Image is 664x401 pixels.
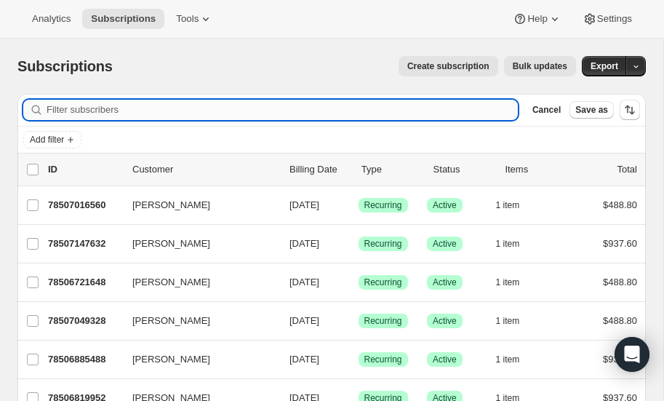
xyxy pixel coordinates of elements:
p: 78506885488 [48,352,121,367]
p: 78507016560 [48,198,121,213]
button: [PERSON_NAME] [124,194,269,217]
div: 78507049328[PERSON_NAME][DATE]SuccessRecurringSuccessActive1 item$488.80 [48,311,637,331]
button: Subscriptions [82,9,164,29]
button: Help [504,9,570,29]
button: Bulk updates [504,56,576,76]
p: Total [617,162,637,177]
div: IDCustomerBilling DateTypeStatusItemsTotal [48,162,637,177]
span: Help [527,13,547,25]
span: Active [433,277,457,288]
button: [PERSON_NAME] [124,271,269,294]
button: Cancel [527,101,567,119]
p: 78506721648 [48,275,121,290]
p: 78507049328 [48,314,121,328]
p: ID [48,162,121,177]
button: Export [582,56,627,76]
span: Active [433,354,457,365]
button: 1 item [496,311,536,331]
span: Recurring [364,238,402,250]
span: $937.60 [603,354,637,365]
span: Add filter [30,134,64,146]
div: Open Intercom Messenger [615,337,649,372]
button: Save as [569,101,614,119]
p: Customer [132,162,278,177]
span: [DATE] [289,277,319,287]
span: Recurring [364,277,402,288]
div: Type [361,162,422,177]
span: 1 item [496,238,520,250]
span: 1 item [496,354,520,365]
span: Active [433,315,457,327]
span: Bulk updates [513,60,567,72]
span: Recurring [364,199,402,211]
button: Tools [167,9,222,29]
span: [PERSON_NAME] [132,198,210,213]
span: [DATE] [289,238,319,249]
span: Create subscription [407,60,489,72]
span: Export [591,60,618,72]
button: 1 item [496,272,536,293]
span: $488.80 [603,199,637,210]
button: 1 item [496,234,536,254]
p: Status [433,162,494,177]
span: Settings [597,13,632,25]
span: Active [433,238,457,250]
button: Create subscription [399,56,498,76]
span: Cancel [532,104,561,116]
span: Active [433,199,457,211]
button: Analytics [23,9,79,29]
span: Recurring [364,315,402,327]
div: 78507147632[PERSON_NAME][DATE]SuccessRecurringSuccessActive1 item$937.60 [48,234,637,254]
span: 1 item [496,277,520,288]
span: [DATE] [289,199,319,210]
span: [PERSON_NAME] [132,352,210,367]
p: Billing Date [289,162,350,177]
button: [PERSON_NAME] [124,348,269,371]
span: 1 item [496,315,520,327]
div: 78507016560[PERSON_NAME][DATE]SuccessRecurringSuccessActive1 item$488.80 [48,195,637,215]
button: Add filter [23,131,81,148]
span: $488.80 [603,277,637,287]
span: 1 item [496,199,520,211]
button: 1 item [496,195,536,215]
button: Sort the results [620,100,640,120]
span: [DATE] [289,354,319,365]
span: [DATE] [289,315,319,326]
span: Subscriptions [17,58,113,74]
p: 78507147632 [48,237,121,251]
button: Settings [574,9,641,29]
span: [PERSON_NAME] [132,314,210,328]
button: 1 item [496,349,536,370]
span: [PERSON_NAME] [132,275,210,290]
button: [PERSON_NAME] [124,309,269,333]
button: [PERSON_NAME] [124,232,269,255]
span: Analytics [32,13,71,25]
span: Subscriptions [91,13,156,25]
span: Tools [176,13,199,25]
input: Filter subscribers [47,100,518,120]
span: [PERSON_NAME] [132,237,210,251]
span: $937.60 [603,238,637,249]
div: 78506721648[PERSON_NAME][DATE]SuccessRecurringSuccessActive1 item$488.80 [48,272,637,293]
span: Recurring [364,354,402,365]
div: Items [505,162,565,177]
span: Save as [575,104,608,116]
span: $488.80 [603,315,637,326]
div: 78506885488[PERSON_NAME][DATE]SuccessRecurringSuccessActive1 item$937.60 [48,349,637,370]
